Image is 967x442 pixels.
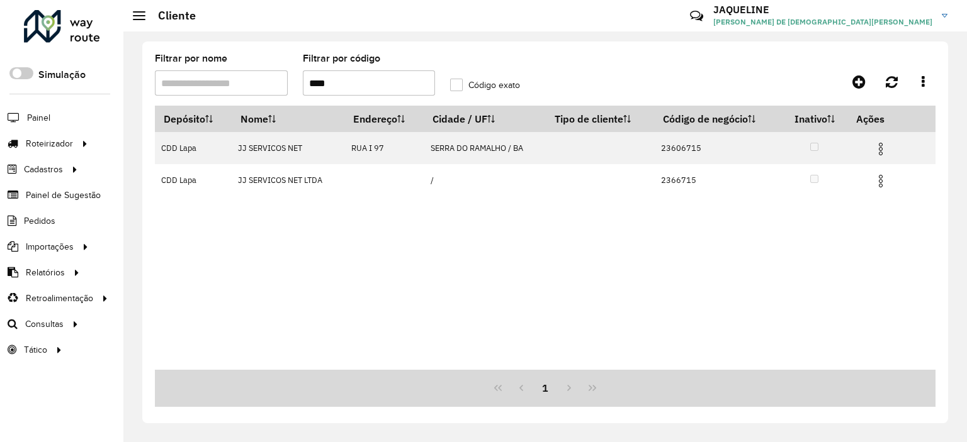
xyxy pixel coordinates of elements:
[450,79,520,92] label: Código exato
[145,9,196,23] h2: Cliente
[155,51,227,66] label: Filtrar por nome
[232,132,344,164] td: JJ SERVICOS NET
[24,214,55,228] span: Pedidos
[781,106,848,132] th: Inativo
[424,106,546,132] th: Cidade / UF
[344,132,424,164] td: RUA I 97
[713,4,932,16] h3: JAQUELINE
[344,106,424,132] th: Endereço
[155,106,232,132] th: Depósito
[232,164,344,196] td: JJ SERVICOS NET LTDA
[26,292,93,305] span: Retroalimentação
[26,137,73,150] span: Roteirizador
[232,106,344,132] th: Nome
[26,240,74,253] span: Importações
[38,67,86,82] label: Simulação
[546,106,655,132] th: Tipo de cliente
[155,132,232,164] td: CDD Lapa
[654,106,781,132] th: Código de negócio
[654,132,781,164] td: 23606715
[27,111,50,124] span: Painel
[26,189,101,202] span: Painel de Sugestão
[155,164,232,196] td: CDD Lapa
[713,16,932,28] span: [PERSON_NAME] DE [DEMOGRAPHIC_DATA][PERSON_NAME]
[25,318,64,331] span: Consultas
[424,132,546,164] td: SERRA DO RAMALHO / BA
[24,163,63,176] span: Cadastros
[848,106,924,132] th: Ações
[683,3,710,30] a: Contato Rápido
[24,343,47,356] span: Tático
[654,164,781,196] td: 2366715
[533,376,557,400] button: 1
[303,51,380,66] label: Filtrar por código
[424,164,546,196] td: /
[26,266,65,279] span: Relatórios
